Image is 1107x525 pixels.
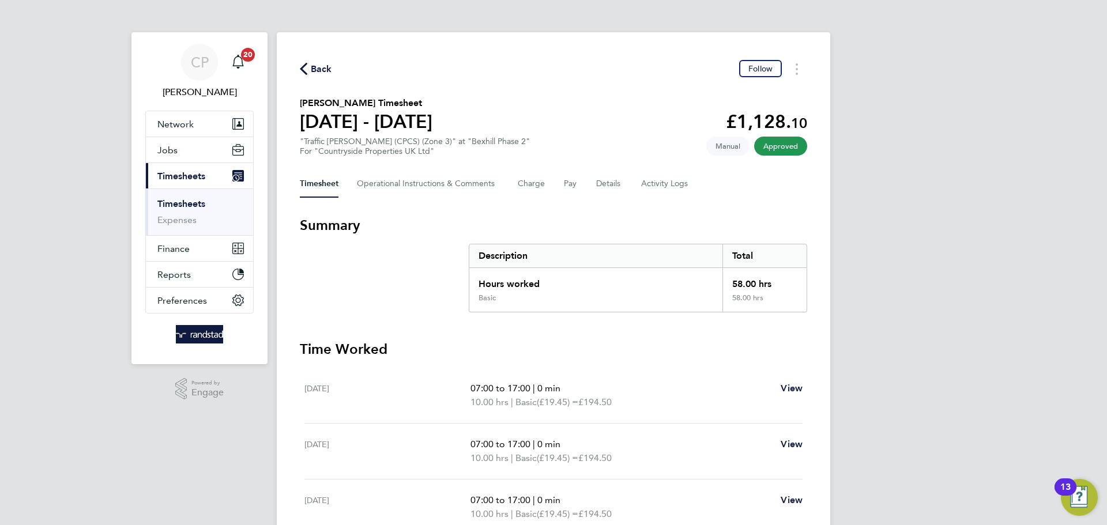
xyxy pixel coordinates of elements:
[157,269,191,280] span: Reports
[146,111,253,137] button: Network
[175,378,224,400] a: Powered byEngage
[469,244,807,312] div: Summary
[470,494,530,505] span: 07:00 to 17:00
[241,48,255,62] span: 20
[515,395,537,409] span: Basic
[300,216,807,235] h3: Summary
[791,115,807,131] span: 10
[781,382,803,395] a: View
[470,439,530,450] span: 07:00 to 17:00
[537,439,560,450] span: 0 min
[146,288,253,313] button: Preferences
[304,437,470,465] div: [DATE]
[146,188,253,235] div: Timesheets
[1061,479,1098,516] button: Open Resource Center, 13 new notifications
[157,119,194,130] span: Network
[537,494,560,505] span: 0 min
[518,170,545,198] button: Charge
[781,493,803,507] a: View
[726,111,807,133] app-decimal: £1,128.
[537,383,560,394] span: 0 min
[145,44,254,99] a: CP[PERSON_NAME]
[469,268,722,293] div: Hours worked
[300,340,807,358] h3: Time Worked
[470,452,509,463] span: 10.00 hrs
[564,170,578,198] button: Pay
[146,163,253,188] button: Timesheets
[537,508,578,519] span: (£19.45) =
[145,325,254,343] a: Go to home page
[781,439,803,450] span: View
[300,96,432,110] h2: [PERSON_NAME] Timesheet
[748,63,773,74] span: Follow
[781,494,803,505] span: View
[722,293,807,312] div: 58.00 hrs
[146,262,253,287] button: Reports
[470,383,530,394] span: 07:00 to 17:00
[145,85,254,99] span: Ciaran Poole
[176,325,224,343] img: randstad-logo-retina.png
[304,382,470,409] div: [DATE]
[157,171,205,182] span: Timesheets
[300,146,530,156] div: For "Countryside Properties UK Ltd"
[304,493,470,521] div: [DATE]
[146,236,253,261] button: Finance
[515,451,537,465] span: Basic
[511,508,513,519] span: |
[706,137,750,156] span: This timesheet was manually created.
[641,170,690,198] button: Activity Logs
[722,244,807,267] div: Total
[781,437,803,451] a: View
[515,507,537,521] span: Basic
[781,383,803,394] span: View
[511,452,513,463] span: |
[596,170,623,198] button: Details
[786,60,807,78] button: Timesheets Menu
[300,110,432,133] h1: [DATE] - [DATE]
[537,396,578,407] span: (£19.45) =
[578,508,612,519] span: £194.50
[157,145,178,156] span: Jobs
[578,452,612,463] span: £194.50
[754,137,807,156] span: This timesheet has been approved.
[300,137,530,156] div: "Traffic [PERSON_NAME] (CPCS) (Zone 3)" at "Bexhill Phase 2"
[578,396,612,407] span: £194.50
[533,439,535,450] span: |
[146,137,253,163] button: Jobs
[157,295,207,306] span: Preferences
[227,44,250,81] a: 20
[157,198,205,209] a: Timesheets
[722,268,807,293] div: 58.00 hrs
[511,396,513,407] span: |
[533,383,535,394] span: |
[470,508,509,519] span: 10.00 hrs
[739,60,782,77] button: Follow
[357,170,499,198] button: Operational Instructions & Comments
[300,170,338,198] button: Timesheet
[131,32,268,364] nav: Main navigation
[469,244,722,267] div: Description
[1060,487,1071,502] div: 13
[191,388,224,398] span: Engage
[311,62,332,76] span: Back
[479,293,496,303] div: Basic
[191,378,224,388] span: Powered by
[533,494,535,505] span: |
[537,452,578,463] span: (£19.45) =
[157,214,197,225] a: Expenses
[300,62,332,76] button: Back
[157,243,190,254] span: Finance
[470,396,509,407] span: 10.00 hrs
[191,55,209,70] span: CP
